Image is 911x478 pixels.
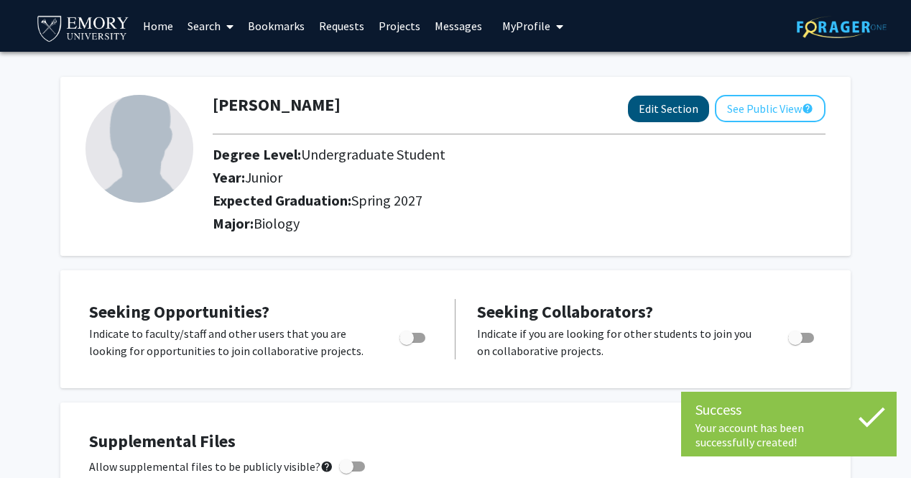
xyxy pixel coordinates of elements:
img: Profile Picture [85,95,193,203]
h2: Degree Level: [213,146,768,163]
mat-icon: help [802,100,813,117]
button: See Public View [715,95,826,122]
h2: Expected Graduation: [213,192,768,209]
span: Seeking Opportunities? [89,300,269,323]
button: Edit Section [628,96,709,122]
span: My Profile [502,19,550,33]
h2: Year: [213,169,768,186]
p: Indicate if you are looking for other students to join you on collaborative projects. [477,325,761,359]
p: Indicate to faculty/staff and other users that you are looking for opportunities to join collabor... [89,325,372,359]
span: Undergraduate Student [301,145,445,163]
h2: Major: [213,215,826,232]
span: Junior [245,168,282,186]
a: Projects [371,1,427,51]
div: Your account has been successfully created! [695,420,882,449]
span: Allow supplemental files to be publicly visible? [89,458,333,475]
span: Biology [254,214,300,232]
h1: [PERSON_NAME] [213,95,341,116]
div: Toggle [782,325,822,346]
a: Requests [312,1,371,51]
img: ForagerOne Logo [797,16,887,38]
h4: Supplemental Files [89,431,822,452]
div: Toggle [394,325,433,346]
a: Home [136,1,180,51]
mat-icon: help [320,458,333,475]
div: Success [695,399,882,420]
span: Seeking Collaborators? [477,300,653,323]
img: Emory University Logo [35,12,131,44]
iframe: Chat [11,413,61,467]
span: Spring 2027 [351,191,422,209]
a: Messages [427,1,489,51]
a: Search [180,1,241,51]
a: Bookmarks [241,1,312,51]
